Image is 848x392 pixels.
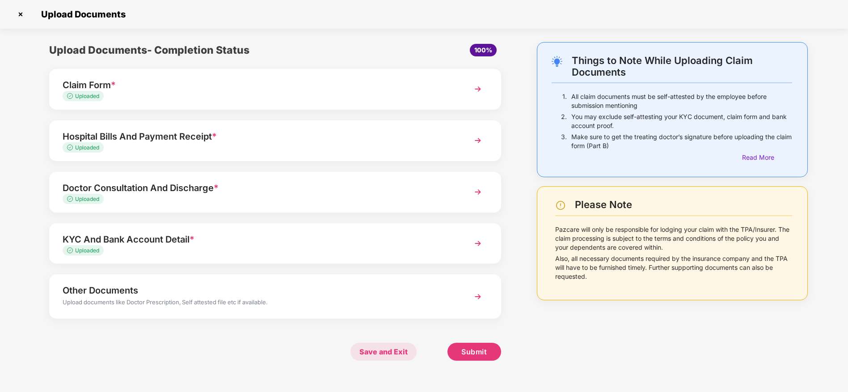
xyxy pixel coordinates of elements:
button: Submit [447,343,501,361]
span: Uploaded [75,144,99,151]
span: Uploaded [75,93,99,99]
img: svg+xml;base64,PHN2ZyB4bWxucz0iaHR0cDovL3d3dy53My5vcmcvMjAwMC9zdmciIHdpZHRoPSIyNC4wOTMiIGhlaWdodD... [552,56,562,67]
p: Pazcare will only be responsible for lodging your claim with the TPA/Insurer. The claim processin... [555,225,792,252]
p: Also, all necessary documents required by the insurance company and the TPA will have to be furni... [555,254,792,281]
img: svg+xml;base64,PHN2ZyBpZD0iTmV4dCIgeG1sbnM9Imh0dHA6Ly93d3cudzMub3JnLzIwMDAvc3ZnIiB3aWR0aD0iMzYiIG... [470,81,486,97]
div: Upload documents like Doctor Prescription, Self attested file etc if available. [63,298,452,309]
span: 100% [474,46,492,54]
img: svg+xml;base64,PHN2ZyBpZD0iTmV4dCIgeG1sbnM9Imh0dHA6Ly93d3cudzMub3JnLzIwMDAvc3ZnIiB3aWR0aD0iMzYiIG... [470,235,486,251]
p: 2. [561,112,567,130]
img: svg+xml;base64,PHN2ZyB4bWxucz0iaHR0cDovL3d3dy53My5vcmcvMjAwMC9zdmciIHdpZHRoPSIxMy4zMzMiIGhlaWdodD... [67,93,75,99]
div: Doctor Consultation And Discharge [63,181,452,195]
div: Other Documents [63,283,452,298]
div: Upload Documents- Completion Status [49,42,350,58]
div: Claim Form [63,78,452,92]
div: Things to Note While Uploading Claim Documents [572,55,793,78]
img: svg+xml;base64,PHN2ZyBpZD0iTmV4dCIgeG1sbnM9Imh0dHA6Ly93d3cudzMub3JnLzIwMDAvc3ZnIiB3aWR0aD0iMzYiIG... [470,289,486,305]
img: svg+xml;base64,PHN2ZyBpZD0iTmV4dCIgeG1sbnM9Imh0dHA6Ly93d3cudzMub3JnLzIwMDAvc3ZnIiB3aWR0aD0iMzYiIG... [470,184,486,200]
p: All claim documents must be self-attested by the employee before submission mentioning [571,92,792,110]
span: Uploaded [75,247,99,254]
div: KYC And Bank Account Detail [63,232,452,247]
img: svg+xml;base64,PHN2ZyBpZD0iTmV4dCIgeG1sbnM9Imh0dHA6Ly93d3cudzMub3JnLzIwMDAvc3ZnIiB3aWR0aD0iMzYiIG... [470,132,486,149]
p: You may exclude self-attesting your KYC document, claim form and bank account proof. [571,112,792,130]
span: Save and Exit [350,343,417,361]
div: Please Note [575,199,792,211]
img: svg+xml;base64,PHN2ZyBpZD0iV2FybmluZ18tXzI0eDI0IiBkYXRhLW5hbWU9Ildhcm5pbmcgLSAyNHgyNCIgeG1sbnM9Im... [555,200,566,211]
p: 3. [561,132,567,150]
img: svg+xml;base64,PHN2ZyB4bWxucz0iaHR0cDovL3d3dy53My5vcmcvMjAwMC9zdmciIHdpZHRoPSIxMy4zMzMiIGhlaWdodD... [67,145,75,150]
div: Read More [742,153,792,162]
img: svg+xml;base64,PHN2ZyB4bWxucz0iaHR0cDovL3d3dy53My5vcmcvMjAwMC9zdmciIHdpZHRoPSIxMy4zMzMiIGhlaWdodD... [67,247,75,253]
span: Uploaded [75,196,99,202]
div: Hospital Bills And Payment Receipt [63,129,452,144]
img: svg+xml;base64,PHN2ZyB4bWxucz0iaHR0cDovL3d3dy53My5vcmcvMjAwMC9zdmciIHdpZHRoPSIxMy4zMzMiIGhlaWdodD... [67,196,75,202]
img: svg+xml;base64,PHN2ZyBpZD0iQ3Jvc3MtMzJ4MzIiIHhtbG5zPSJodHRwOi8vd3d3LnczLm9yZy8yMDAwL3N2ZyIgd2lkdG... [13,7,28,21]
span: Upload Documents [32,9,130,20]
span: Submit [461,347,487,357]
p: 1. [562,92,567,110]
p: Make sure to get the treating doctor’s signature before uploading the claim form (Part B) [571,132,792,150]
